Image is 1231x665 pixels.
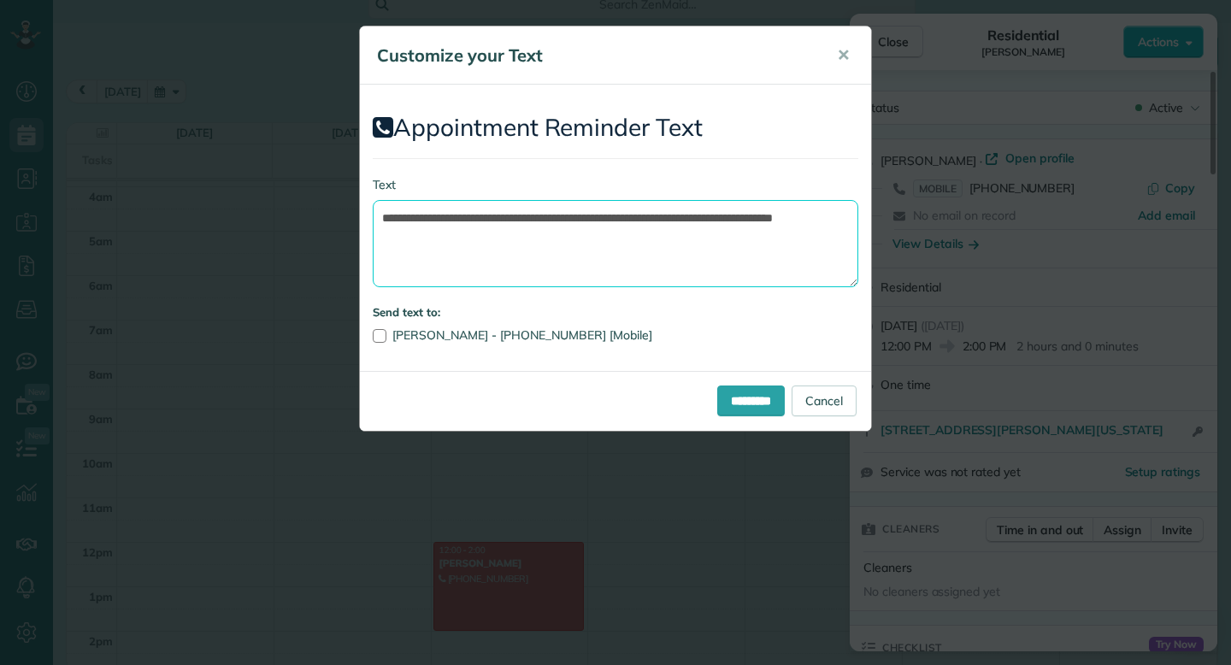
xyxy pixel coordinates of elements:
[837,45,850,65] span: ✕
[792,385,857,416] a: Cancel
[373,176,858,193] label: Text
[373,115,858,141] h2: Appointment Reminder Text
[377,44,813,68] h5: Customize your Text
[392,327,652,343] span: [PERSON_NAME] - [PHONE_NUMBER] [Mobile]
[373,305,440,319] strong: Send text to:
